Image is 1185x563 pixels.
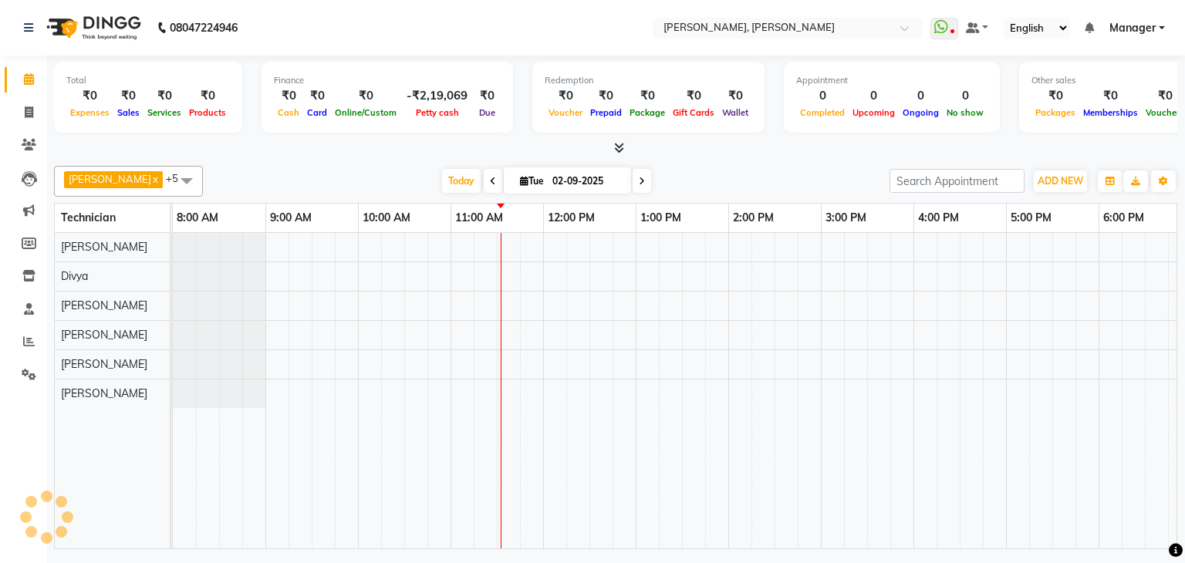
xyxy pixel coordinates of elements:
span: Card [303,107,331,118]
input: 2025-09-02 [548,170,625,193]
span: [PERSON_NAME] [61,298,147,312]
div: ₹0 [113,87,143,105]
span: No show [943,107,987,118]
div: ₹0 [274,87,303,105]
div: ₹0 [66,87,113,105]
div: ₹0 [143,87,185,105]
div: ₹0 [185,87,230,105]
a: 4:00 PM [914,207,963,229]
div: 0 [943,87,987,105]
a: 3:00 PM [822,207,870,229]
span: Package [626,107,669,118]
img: logo [39,6,145,49]
b: 08047224946 [170,6,238,49]
a: 2:00 PM [729,207,778,229]
span: Products [185,107,230,118]
span: Prepaid [586,107,626,118]
span: Tue [516,175,548,187]
div: Appointment [796,74,987,87]
div: ₹0 [718,87,752,105]
div: 0 [849,87,899,105]
span: ADD NEW [1038,175,1083,187]
a: 12:00 PM [544,207,599,229]
span: Wallet [718,107,752,118]
div: ₹0 [626,87,669,105]
div: Redemption [545,74,752,87]
input: Search Appointment [890,169,1025,193]
div: Finance [274,74,501,87]
span: Memberships [1079,107,1142,118]
span: Sales [113,107,143,118]
span: [PERSON_NAME] [61,357,147,371]
span: [PERSON_NAME] [61,386,147,400]
div: 0 [796,87,849,105]
span: [PERSON_NAME] [69,173,151,185]
a: 5:00 PM [1007,207,1055,229]
span: Divya [61,269,88,283]
a: 9:00 AM [266,207,316,229]
div: ₹0 [1031,87,1079,105]
span: [PERSON_NAME] [61,328,147,342]
div: ₹0 [474,87,501,105]
span: Voucher [545,107,586,118]
span: Upcoming [849,107,899,118]
span: Services [143,107,185,118]
div: 0 [899,87,943,105]
div: ₹0 [545,87,586,105]
span: Today [442,169,481,193]
a: 8:00 AM [173,207,222,229]
span: Completed [796,107,849,118]
span: +5 [166,172,190,184]
span: Petty cash [412,107,463,118]
div: Total [66,74,230,87]
button: ADD NEW [1034,170,1087,192]
a: 6:00 PM [1099,207,1148,229]
span: Manager [1109,20,1156,36]
div: ₹0 [1079,87,1142,105]
span: Online/Custom [331,107,400,118]
span: [PERSON_NAME] [61,240,147,254]
span: Gift Cards [669,107,718,118]
span: Expenses [66,107,113,118]
div: ₹0 [669,87,718,105]
a: 11:00 AM [451,207,507,229]
span: Technician [61,211,116,224]
div: ₹0 [586,87,626,105]
span: Due [475,107,499,118]
a: x [151,173,158,185]
div: ₹0 [303,87,331,105]
span: Packages [1031,107,1079,118]
a: 1:00 PM [636,207,685,229]
a: 10:00 AM [359,207,414,229]
span: Cash [274,107,303,118]
span: Ongoing [899,107,943,118]
div: -₹2,19,069 [400,87,474,105]
div: ₹0 [331,87,400,105]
